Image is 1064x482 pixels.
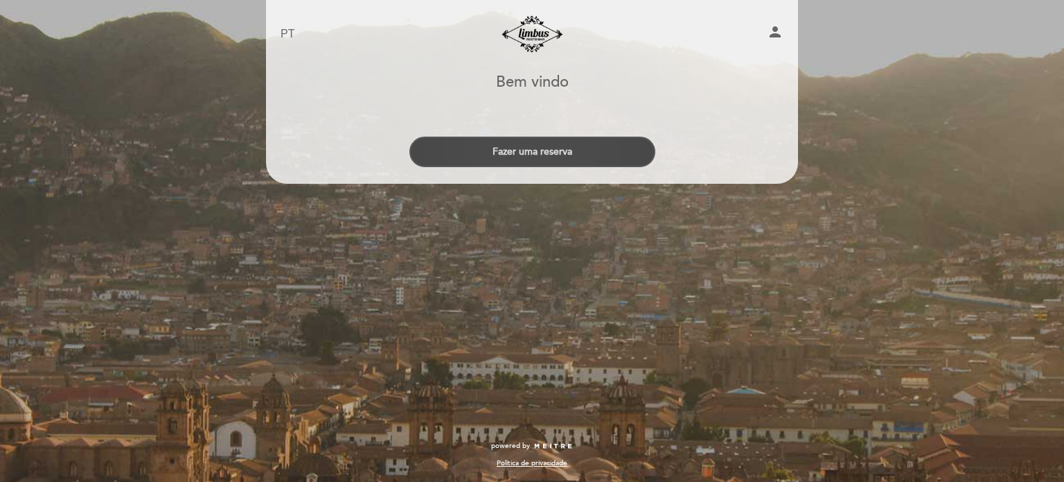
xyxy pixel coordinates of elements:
h1: Bem vindo [496,74,569,91]
a: Limbus Resto Bar [445,15,619,53]
button: person [767,24,783,45]
a: Política de privacidade [497,458,567,468]
span: powered by [491,441,530,451]
img: MEITRE [533,443,573,450]
a: powered by [491,441,573,451]
i: person [767,24,783,40]
button: Fazer uma reserva [409,137,655,167]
